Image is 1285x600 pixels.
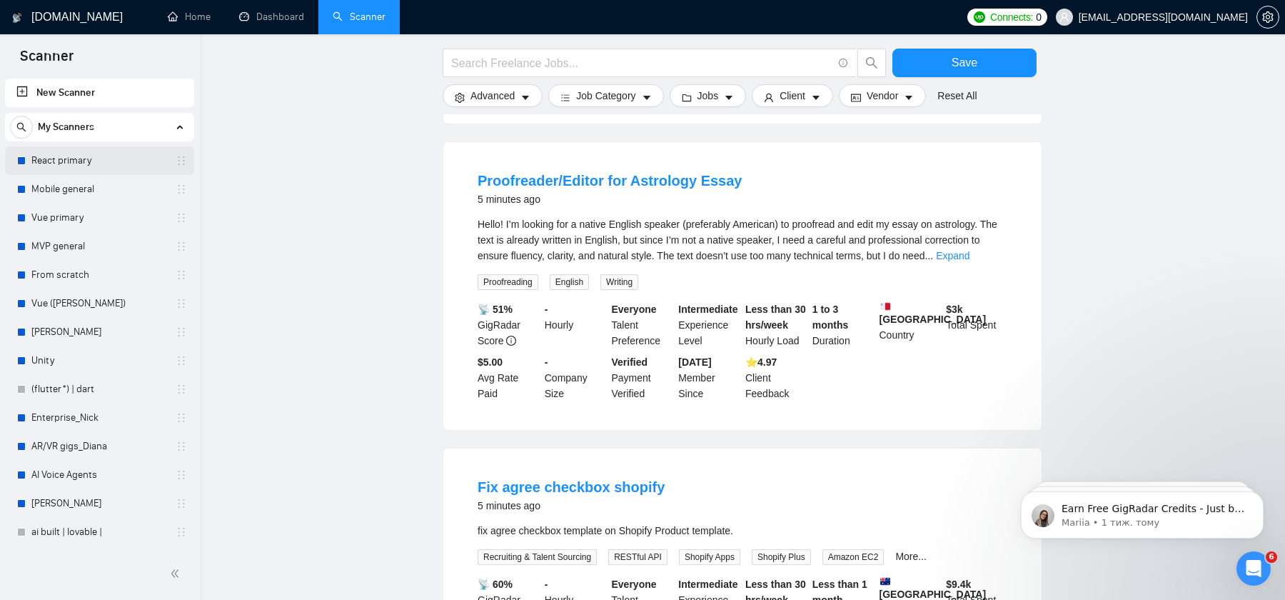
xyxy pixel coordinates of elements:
a: [PERSON_NAME] [31,318,167,346]
span: info-circle [839,59,848,68]
span: Recruiting & Talent Sourcing [478,549,597,565]
a: Unity [31,346,167,375]
span: caret-down [642,92,652,103]
div: Member Since [675,354,742,401]
span: setting [455,92,465,103]
img: 🇲🇹 [880,301,890,311]
span: Hello! I’m looking for a native English speaker (preferably American) to proofread and edit my es... [478,219,997,261]
b: ⭐️ 4.97 [745,356,777,368]
button: idcardVendorcaret-down [839,84,926,107]
span: holder [176,384,187,395]
button: search [857,49,886,77]
span: holder [176,441,187,452]
span: Shopify Plus [752,549,811,565]
span: Shopify Apps [679,549,740,565]
a: Enterprise_Nick [31,404,167,432]
b: Intermediate [678,304,737,315]
b: Everyone [612,579,657,590]
a: Reset All [937,88,977,104]
div: Hourly [542,301,609,349]
button: userClientcaret-down [752,84,833,107]
span: Job Category [576,88,635,104]
a: Fix agree checkbox shopify [478,479,665,495]
span: Advanced [470,88,515,104]
iframe: Intercom live chat [1236,551,1271,586]
span: info-circle [506,336,516,346]
img: 🇦🇺 [880,576,890,586]
div: 5 minutes ago [478,191,742,208]
span: Save [952,54,977,71]
span: holder [176,212,187,224]
span: user [764,92,774,103]
a: React primary [31,146,167,175]
span: bars [560,92,570,103]
b: $ 9.4k [946,579,971,590]
a: homeHome [168,11,211,23]
a: Vue primary [31,204,167,232]
span: holder [176,269,187,281]
span: Amazon EC2 [822,549,885,565]
span: Jobs [697,88,719,104]
span: caret-down [811,92,821,103]
span: holder [176,298,187,309]
iframe: Intercom notifications повідомлення [999,461,1285,561]
input: Search Freelance Jobs... [451,54,832,72]
span: caret-down [520,92,530,103]
span: holder [176,184,187,195]
b: - [545,579,548,590]
b: Verified [612,356,648,368]
li: New Scanner [5,79,194,107]
b: Everyone [612,304,657,315]
a: Vue ([PERSON_NAME]) [31,289,167,318]
button: settingAdvancedcaret-down [443,84,543,107]
span: holder [176,469,187,481]
a: MVP general [31,232,167,261]
b: - [545,356,548,368]
div: Country [877,301,944,349]
span: user [1059,12,1069,22]
div: Payment Verified [609,354,676,401]
span: RESTful API [608,549,667,565]
a: AR/VR gigs_Diana [31,432,167,461]
span: search [11,122,32,132]
span: caret-down [904,92,914,103]
button: search [10,116,33,139]
div: GigRadar Score [475,301,542,349]
b: Less than 30 hrs/week [745,304,806,331]
span: caret-down [724,92,734,103]
a: ai built | lovable | [31,518,167,546]
div: fix agree checkbox template on Shopify Product template. [478,523,1007,539]
div: Hello! I’m looking for a native English speaker (preferably American) to proofread and edit my es... [478,216,1007,264]
span: folder [682,92,692,103]
button: setting [1256,6,1279,29]
b: $ 3k [946,304,962,315]
div: Company Size [542,354,609,401]
span: holder [176,355,187,366]
a: More... [895,551,927,562]
b: [GEOGRAPHIC_DATA] [880,576,987,600]
span: Connects: [990,9,1033,25]
span: Scanner [9,46,85,76]
div: Experience Level [675,301,742,349]
b: - [545,304,548,315]
div: Talent Preference [609,301,676,349]
b: $5.00 [478,356,503,368]
b: 📡 60% [478,579,513,590]
img: upwork-logo.png [974,11,985,23]
span: idcard [851,92,861,103]
a: [PERSON_NAME] [31,489,167,518]
a: dashboardDashboard [239,11,304,23]
span: holder [176,241,187,252]
div: Avg Rate Paid [475,354,542,401]
a: searchScanner [333,11,385,23]
div: Total Spent [943,301,1010,349]
div: 5 minutes ago [478,497,665,514]
span: 0 [1036,9,1042,25]
b: [GEOGRAPHIC_DATA] [880,301,987,325]
b: [DATE] [678,356,711,368]
span: Writing [600,274,638,290]
div: Client Feedback [742,354,810,401]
